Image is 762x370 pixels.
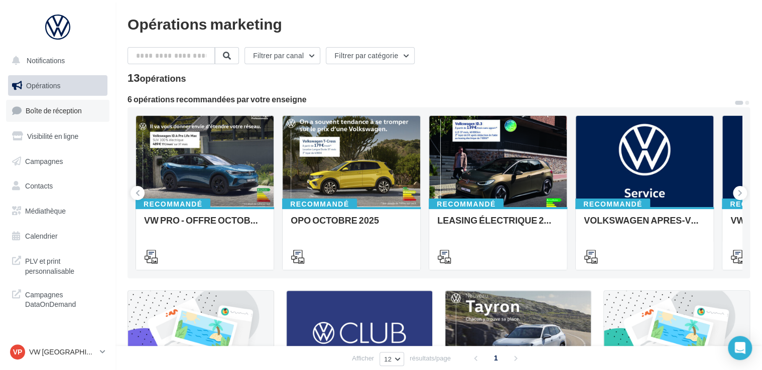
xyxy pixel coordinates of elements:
[291,215,412,235] div: OPO OCTOBRE 2025
[25,232,58,240] span: Calendrier
[26,81,60,90] span: Opérations
[8,342,107,361] a: VP VW [GEOGRAPHIC_DATA] 13
[6,201,109,222] a: Médiathèque
[282,199,357,210] div: Recommandé
[29,347,96,357] p: VW [GEOGRAPHIC_DATA] 13
[25,254,103,276] span: PLV et print personnalisable
[26,106,82,115] span: Boîte de réception
[326,47,415,64] button: Filtrer par catégorie
[6,175,109,197] a: Contacts
[6,100,109,121] a: Boîte de réception
[27,56,65,65] span: Notifications
[128,95,734,103] div: 6 opérations recommandées par votre enseigne
[488,350,504,366] span: 1
[128,72,186,83] div: 13
[6,151,109,172] a: Campagnes
[25,181,53,190] span: Contacts
[13,347,23,357] span: VP
[25,156,63,165] span: Campagnes
[25,207,66,215] span: Médiathèque
[27,132,78,140] span: Visibilité en ligne
[410,353,451,363] span: résultats/page
[136,199,210,210] div: Recommandé
[352,353,374,363] span: Afficher
[6,50,105,71] button: Notifications
[244,47,320,64] button: Filtrer par canal
[575,199,650,210] div: Recommandé
[6,250,109,280] a: PLV et print personnalisable
[384,355,392,363] span: 12
[6,75,109,96] a: Opérations
[429,199,503,210] div: Recommandé
[140,74,186,83] div: opérations
[128,16,750,31] div: Opérations marketing
[6,284,109,313] a: Campagnes DataOnDemand
[6,126,109,147] a: Visibilité en ligne
[728,336,752,360] div: Open Intercom Messenger
[379,352,404,366] button: 12
[6,226,109,247] a: Calendrier
[144,215,266,235] div: VW PRO - OFFRE OCTOBRE 25
[437,215,559,235] div: LEASING ÉLECTRIQUE 2025
[584,215,705,235] div: VOLKSWAGEN APRES-VENTE
[25,288,103,309] span: Campagnes DataOnDemand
